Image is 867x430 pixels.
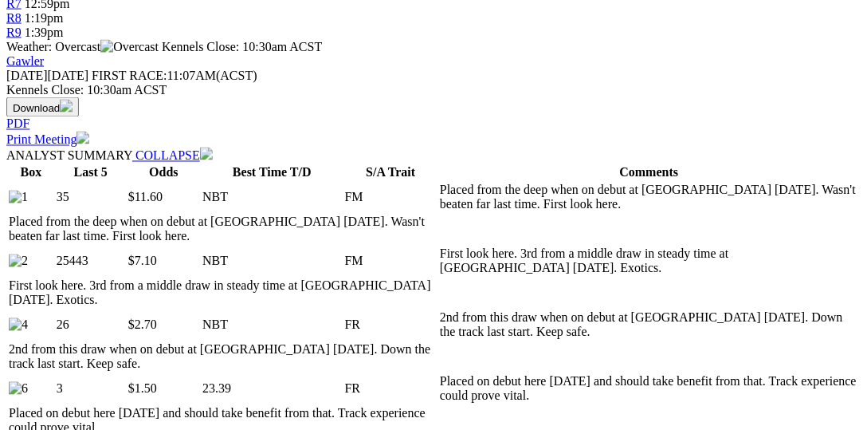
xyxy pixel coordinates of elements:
img: 1 [9,191,28,205]
td: First look here. 3rd from a middle draw in steady time at [GEOGRAPHIC_DATA] [DATE]. Exotics. [8,278,437,309]
td: NBT [202,310,342,341]
td: Placed on debut here [DATE] and should take benefit from that. Track experience could prove vital. [439,374,859,404]
button: Download [6,97,79,117]
span: [DATE] [6,69,88,82]
td: FM [344,183,437,213]
td: 35 [56,183,126,213]
img: 2 [9,254,28,269]
img: 4 [9,318,28,333]
span: 1:39pm [25,26,64,39]
a: PDF [6,117,29,131]
td: 3 [56,374,126,404]
span: $7.10 [128,254,157,268]
div: Download [6,117,861,132]
th: Box [8,165,54,181]
td: FR [344,310,437,341]
td: Placed from the deep when on debut at [GEOGRAPHIC_DATA] [DATE]. Wasn't beaten far last time. Firs... [8,215,437,245]
td: 2nd from this draw when on debut at [GEOGRAPHIC_DATA] [DATE]. Down the track last start. Keep safe. [439,310,859,341]
td: 23.39 [202,374,342,404]
span: $11.60 [128,191,163,204]
span: FIRST RACE: [92,69,167,82]
img: 6 [9,382,28,396]
td: NBT [202,247,342,277]
a: Print Meeting [6,133,89,147]
td: NBT [202,183,342,213]
a: Gawler [6,54,44,68]
a: R8 [6,11,22,25]
td: FM [344,247,437,277]
span: 1:19pm [25,11,64,25]
div: Kennels Close: 10:30am ACST [6,83,861,97]
span: [DATE] [6,69,48,82]
a: COLLAPSE [132,149,213,163]
th: Odds [127,165,200,181]
a: R9 [6,26,22,39]
img: download.svg [60,100,73,112]
td: FR [344,374,437,404]
img: printer.svg [76,132,89,144]
th: S/A Trait [344,165,437,181]
td: First look here. 3rd from a middle draw in steady time at [GEOGRAPHIC_DATA] [DATE]. Exotics. [439,247,859,277]
span: COLLAPSE [135,149,200,163]
span: Weather: Overcast [6,40,162,53]
span: 11:07AM(ACST) [92,69,257,82]
td: 26 [56,310,126,341]
div: ANALYST SUMMARY [6,148,861,164]
span: $1.50 [128,382,157,396]
img: chevron-down-white.svg [200,148,213,160]
td: 2nd from this draw when on debut at [GEOGRAPHIC_DATA] [DATE]. Down the track last start. Keep safe. [8,342,437,373]
th: Comments [439,165,859,181]
td: Placed from the deep when on debut at [GEOGRAPHIC_DATA] [DATE]. Wasn't beaten far last time. Firs... [439,183,859,213]
span: Kennels Close: 10:30am ACST [162,40,322,53]
span: $2.70 [128,318,157,332]
img: Overcast [100,40,159,54]
th: Last 5 [56,165,126,181]
th: Best Time T/D [202,165,342,181]
td: 25443 [56,247,126,277]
